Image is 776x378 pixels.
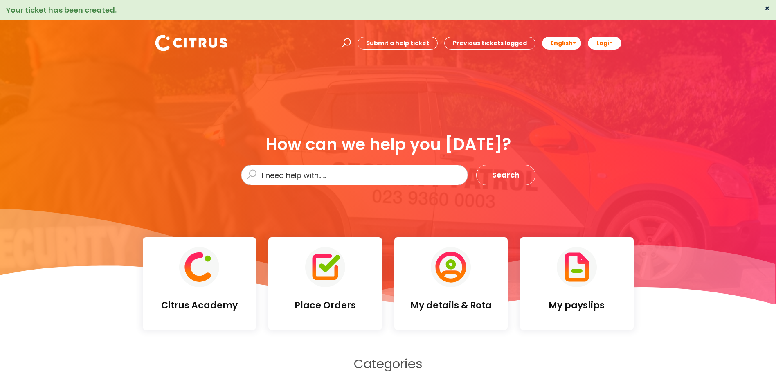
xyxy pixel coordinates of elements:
span: English [551,39,573,47]
a: Submit a help ticket [358,37,438,49]
input: I need help with...... [241,165,468,185]
a: Place Orders [268,237,382,330]
span: Search [492,169,520,182]
h4: Place Orders [275,300,376,311]
a: My payslips [520,237,634,330]
div: How can we help you [DATE]? [241,135,535,153]
a: Login [588,37,621,49]
h2: Categories [143,356,634,371]
h4: My details & Rota [401,300,502,311]
button: Search [476,165,535,185]
a: Citrus Academy [143,237,256,330]
b: Login [596,39,613,47]
a: My details & Rota [394,237,508,330]
button: × [765,4,770,12]
a: Previous tickets logged [444,37,535,49]
h4: Citrus Academy [149,300,250,311]
h4: My payslips [526,300,627,311]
